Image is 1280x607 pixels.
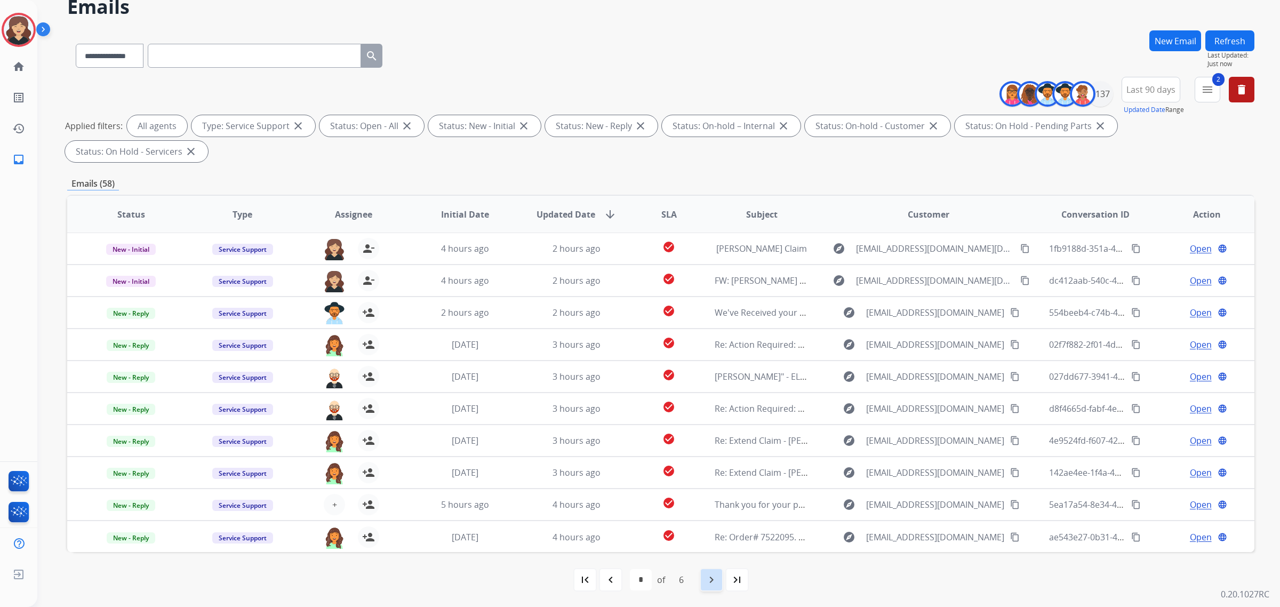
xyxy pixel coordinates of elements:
[662,465,675,477] mat-icon: check_circle
[1010,532,1020,542] mat-icon: content_copy
[12,122,25,135] mat-icon: history
[662,433,675,445] mat-icon: check_circle
[191,115,315,137] div: Type: Service Support
[731,573,743,586] mat-icon: last_page
[553,499,601,510] span: 4 hours ago
[1218,340,1227,349] mat-icon: language
[843,306,855,319] mat-icon: explore
[553,435,601,446] span: 3 hours ago
[662,241,675,253] mat-icon: check_circle
[1218,468,1227,477] mat-icon: language
[843,531,855,544] mat-icon: explore
[866,306,1004,319] span: [EMAIL_ADDRESS][DOMAIN_NAME]
[1124,106,1165,114] button: Updated Date
[662,273,675,285] mat-icon: check_circle
[362,306,375,319] mat-icon: person_add
[1218,404,1227,413] mat-icon: language
[843,338,855,351] mat-icon: explore
[452,435,478,446] span: [DATE]
[1190,242,1212,255] span: Open
[1049,467,1212,478] span: 142ae4ee-1f4a-4460-9911-19aad411469b
[955,115,1117,137] div: Status: On Hold - Pending Parts
[212,244,273,255] span: Service Support
[1195,77,1220,102] button: 2
[1190,274,1212,287] span: Open
[1207,51,1254,60] span: Last Updated:
[127,115,187,137] div: All agents
[1131,276,1141,285] mat-icon: content_copy
[715,499,921,510] span: Thank you for your purchase from Rad Power Bikes
[716,243,807,254] span: [PERSON_NAME] Claim
[1131,340,1141,349] mat-icon: content_copy
[1131,404,1141,413] mat-icon: content_copy
[362,402,375,415] mat-icon: person_add
[604,208,617,221] mat-icon: arrow_downward
[553,275,601,286] span: 2 hours ago
[662,305,675,317] mat-icon: check_circle
[1205,30,1254,51] button: Refresh
[335,208,372,221] span: Assignee
[1020,276,1030,285] mat-icon: content_copy
[212,500,273,511] span: Service Support
[715,467,1066,478] span: Re: Extend Claim - [PERSON_NAME] - Claim ID: 61e5ad39-2d74-4431-8044-3d0781ba88b9
[579,573,591,586] mat-icon: first_page
[1207,60,1254,68] span: Just now
[662,337,675,349] mat-icon: check_circle
[715,403,1132,414] span: Re: Action Required: You've been assigned a new service order: 814a7ca2-311b-4b5f-823c-6757d486cc97
[866,338,1004,351] span: [EMAIL_ADDRESS][DOMAIN_NAME]
[553,531,601,543] span: 4 hours ago
[670,569,692,590] div: 6
[843,402,855,415] mat-icon: explore
[1122,77,1180,102] button: Last 90 days
[1131,436,1141,445] mat-icon: content_copy
[843,434,855,447] mat-icon: explore
[67,177,119,190] p: Emails (58)
[441,243,489,254] span: 4 hours ago
[1190,370,1212,383] span: Open
[1010,436,1020,445] mat-icon: content_copy
[212,404,273,415] span: Service Support
[715,339,1132,350] span: Re: Action Required: You've been assigned a new service order: d195b446-fb00-4e64-99cf-8076878691d8
[1190,434,1212,447] span: Open
[1049,499,1214,510] span: 5ea17a54-8e34-4cbd-94e7-43b3110a8c1e
[362,370,375,383] mat-icon: person_add
[866,498,1004,511] span: [EMAIL_ADDRESS][DOMAIN_NAME]
[537,208,595,221] span: Updated Date
[1218,308,1227,317] mat-icon: language
[715,275,904,286] span: FW: [PERSON_NAME] 089TACI300 PRJ002723970
[324,302,345,324] img: agent-avatar
[362,466,375,479] mat-icon: person_add
[441,499,489,510] span: 5 hours ago
[212,308,273,319] span: Service Support
[441,307,489,318] span: 2 hours ago
[1049,307,1213,318] span: 554beeb4-c74b-4caf-8dbe-71e82c8ad871
[452,467,478,478] span: [DATE]
[324,398,345,420] img: agent-avatar
[1087,81,1113,107] div: +137
[553,403,601,414] span: 3 hours ago
[1061,208,1130,221] span: Conversation ID
[106,244,156,255] span: New - Initial
[553,467,601,478] span: 3 hours ago
[65,141,208,162] div: Status: On Hold - Servicers
[212,372,273,383] span: Service Support
[324,366,345,388] img: agent-avatar
[107,436,155,447] span: New - Reply
[927,119,940,132] mat-icon: close
[212,276,273,287] span: Service Support
[1218,500,1227,509] mat-icon: language
[856,242,1014,255] span: [EMAIL_ADDRESS][DOMAIN_NAME][DATE]
[362,274,375,287] mat-icon: person_remove
[866,466,1004,479] span: [EMAIL_ADDRESS][DOMAIN_NAME]
[662,115,801,137] div: Status: On-hold – Internal
[545,115,658,137] div: Status: New - Reply
[324,462,345,484] img: agent-avatar
[1235,83,1248,96] mat-icon: delete
[324,238,345,260] img: agent-avatar
[1131,308,1141,317] mat-icon: content_copy
[107,468,155,479] span: New - Reply
[833,242,845,255] mat-icon: explore
[107,308,155,319] span: New - Reply
[634,119,647,132] mat-icon: close
[212,468,273,479] span: Service Support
